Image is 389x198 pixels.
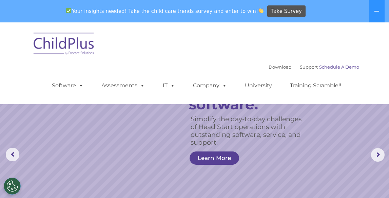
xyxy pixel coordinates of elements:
[191,115,305,146] rs-layer: Simplify the day-to-day challenges of Head Start operations with outstanding software, service, a...
[4,178,21,195] button: Cookies Settings
[156,79,182,92] a: IT
[269,64,359,70] font: |
[258,8,264,13] img: 👏
[186,79,234,92] a: Company
[267,5,306,17] a: Take Survey
[45,79,90,92] a: Software
[95,79,152,92] a: Assessments
[300,64,318,70] a: Support
[66,8,71,13] img: ✅
[63,4,267,18] span: Your insights needed! Take the child care trends survey and enter to win!
[283,79,348,92] a: Training Scramble!!
[271,5,302,17] span: Take Survey
[190,151,239,165] a: Learn More
[319,64,359,70] a: Schedule A Demo
[269,64,292,70] a: Download
[30,28,98,62] img: ChildPlus by Procare Solutions
[189,68,310,112] rs-layer: The ORIGINAL Head Start software.
[238,79,279,92] a: University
